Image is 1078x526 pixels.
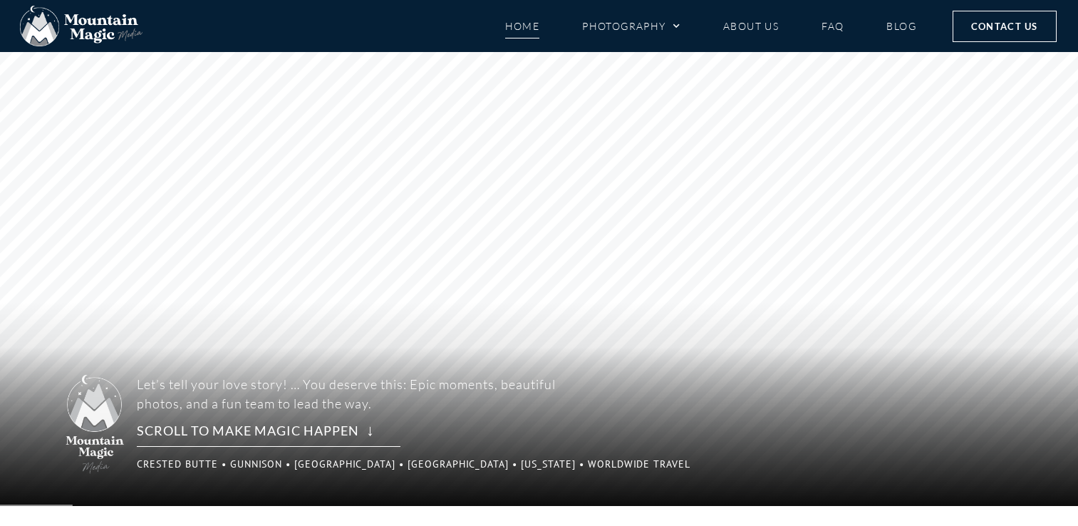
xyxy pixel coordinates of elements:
[505,14,917,38] nav: Menu
[886,14,916,38] a: Blog
[971,19,1038,34] span: Contact Us
[953,11,1057,42] a: Contact Us
[137,454,574,474] p: Crested Butte • Gunnison • [GEOGRAPHIC_DATA] • [GEOGRAPHIC_DATA] • [US_STATE] • Worldwide Travel
[137,375,556,413] p: Let’s tell your love story! … You deserve this: Epic moments, beautiful photos, and a fun team to...
[20,6,142,47] img: Mountain Magic Media photography logo Crested Butte Photographer
[505,14,540,38] a: Home
[366,419,374,438] span: ↓
[137,422,400,447] rs-layer: Scroll to make magic happen
[822,14,844,38] a: FAQ
[62,372,128,477] img: Mountain Magic Media photography logo Crested Butte Photographer
[723,14,779,38] a: About Us
[582,14,680,38] a: Photography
